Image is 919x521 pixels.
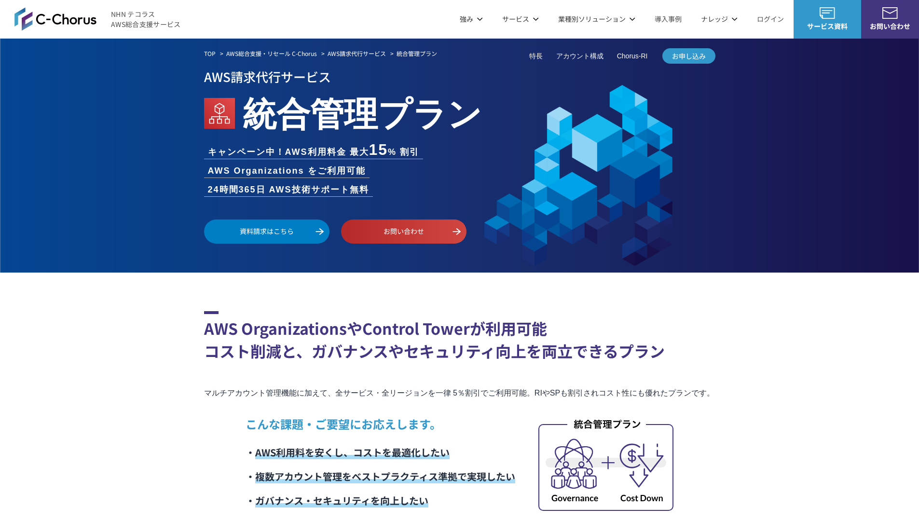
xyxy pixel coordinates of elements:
[204,183,373,196] li: 24時間365日 AWS技術サポート無料
[204,219,329,244] a: 資料請求はこちら
[460,14,483,24] p: 強み
[529,51,543,61] a: 特長
[246,489,515,513] li: ・
[204,49,216,58] a: TOP
[662,51,715,61] span: お申し込み
[14,7,96,30] img: AWS総合支援サービス C-Chorus
[246,465,515,489] li: ・
[255,494,428,507] span: ガバナンス・セキュリティを向上したい
[204,66,715,87] p: AWS請求代行サービス
[328,49,386,58] a: AWS請求代行サービス
[246,440,515,465] li: ・
[111,9,181,29] span: NHN テコラス AWS総合支援サービス
[882,7,898,19] img: お問い合わせ
[861,21,919,31] span: お問い合わせ
[617,51,648,61] a: Chorus-RI
[662,48,715,64] a: お申し込み
[538,417,673,511] img: 統合管理プラン_内容イメージ
[14,7,181,30] a: AWS総合支援サービス C-ChorusNHN テコラスAWS総合支援サービス
[558,14,635,24] p: 業種別ソリューション
[556,51,604,61] a: アカウント構成
[369,141,388,158] span: 15
[204,165,370,178] li: AWS Organizations をご利用可能
[502,14,539,24] p: サービス
[246,415,515,433] p: こんな課題・ご要望にお応えします。
[255,445,450,459] span: AWS利用料を安くし、コストを最適化したい
[226,49,317,58] a: AWS総合支援・リセール C-Chorus
[243,87,482,136] em: 統合管理プラン
[757,14,784,24] a: ログイン
[204,142,424,159] li: キャンペーン中！AWS利用料金 最大 % 割引
[794,21,861,31] span: サービス資料
[255,469,515,483] span: 複数アカウント管理をベストプラクティス準拠で実現したい
[701,14,738,24] p: ナレッジ
[341,219,466,244] a: お問い合わせ
[204,386,715,400] p: マルチアカウント管理機能に加えて、全サービス・全リージョンを一律 5％割引でご利用可能。RIやSPも割引されコスト性にも優れたプランです。
[397,49,437,57] em: 統合管理プラン
[820,7,835,19] img: AWS総合支援サービス C-Chorus サービス資料
[204,311,715,362] h2: AWS OrganizationsやControl Towerが利用可能 コスト削減と、ガバナンスやセキュリティ向上を両立できるプラン
[204,98,235,129] img: AWS Organizations
[655,14,682,24] a: 導入事例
